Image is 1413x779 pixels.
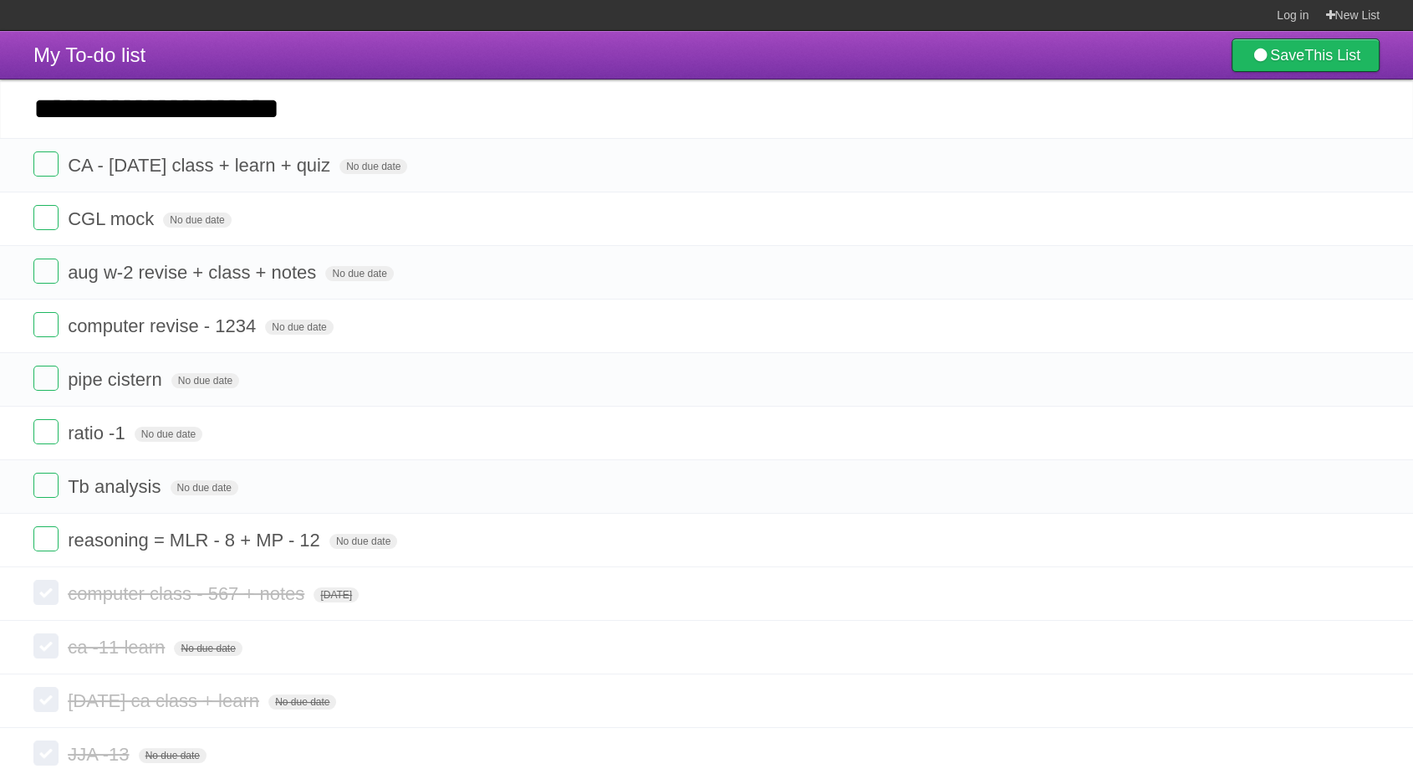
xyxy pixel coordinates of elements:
label: Done [33,473,59,498]
span: No due date [329,534,397,549]
span: My To-do list [33,44,145,66]
span: No due date [268,694,336,710]
span: No due date [139,748,207,763]
label: Done [33,205,59,230]
span: No due date [163,213,231,228]
span: computer revise - 1234 [68,315,260,336]
span: No due date [174,641,242,656]
span: [DATE] [314,587,359,602]
b: This List [1304,47,1360,64]
span: JJA -13 [68,744,133,765]
span: ratio -1 [68,423,129,443]
span: No due date [265,320,333,335]
span: pipe cistern [68,369,166,390]
span: CA - [DATE] class + learn + quiz [68,155,334,176]
label: Done [33,312,59,337]
span: aug w-2 revise + class + notes [68,262,320,283]
span: No due date [339,159,407,174]
label: Done [33,633,59,659]
span: CGL mock [68,208,158,229]
span: [DATE] ca class + learn [68,690,263,711]
label: Done [33,419,59,444]
span: reasoning = MLR - 8 + MP - 12 [68,530,324,551]
label: Done [33,259,59,284]
span: No due date [171,480,238,495]
label: Done [33,580,59,605]
span: No due date [171,373,239,388]
span: computer class - 567 + notes [68,583,309,604]
span: Tb analysis [68,476,165,497]
span: ca -11 learn [68,637,169,658]
label: Done [33,526,59,551]
label: Done [33,687,59,712]
span: No due date [135,427,202,442]
label: Done [33,366,59,391]
label: Done [33,741,59,766]
label: Done [33,151,59,177]
a: SaveThis List [1232,38,1380,72]
span: No due date [325,266,393,281]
